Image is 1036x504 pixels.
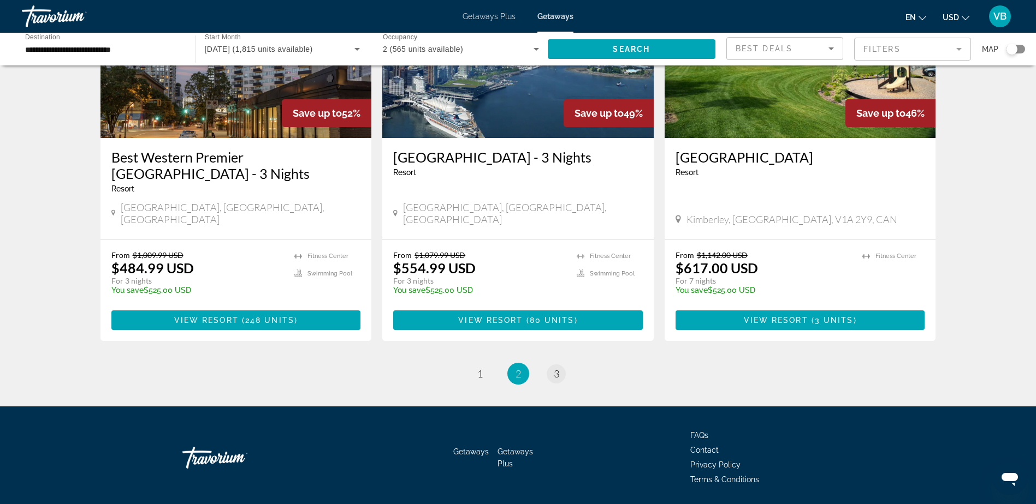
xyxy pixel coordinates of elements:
span: From [111,250,130,260]
button: Search [548,39,716,59]
span: Fitness Center [307,253,348,260]
p: $617.00 USD [676,260,758,276]
button: View Resort(3 units) [676,310,925,330]
span: You save [393,286,425,295]
span: $1,079.99 USD [415,250,465,260]
a: Contact [690,446,719,454]
span: Fitness Center [875,253,916,260]
span: [DATE] (1,815 units available) [205,45,313,53]
span: Occupancy [383,34,417,41]
span: ( ) [523,316,577,325]
span: 1 [477,368,483,380]
span: 3 [554,368,559,380]
span: ( ) [808,316,857,325]
span: 80 units [530,316,575,325]
p: $554.99 USD [393,260,476,276]
span: 248 units [245,316,294,325]
a: Travorium [22,2,131,31]
span: $1,142.00 USD [697,250,748,260]
a: Getaways [537,12,573,21]
span: Save up to [575,107,624,119]
button: View Resort(80 units) [393,310,643,330]
span: You save [676,286,708,295]
a: Best Western Premier [GEOGRAPHIC_DATA] - 3 Nights [111,149,361,182]
span: VB [993,11,1007,22]
span: Save up to [293,107,342,119]
button: Change currency [943,9,969,25]
button: Filter [854,37,971,61]
p: $484.99 USD [111,260,194,276]
div: 52% [282,99,371,127]
p: $525.00 USD [393,286,566,295]
span: Map [982,41,998,57]
span: Resort [111,184,134,193]
a: Getaways [453,447,489,456]
p: $525.00 USD [111,286,284,295]
span: en [905,13,916,22]
span: From [393,250,412,260]
span: 2 (565 units available) [383,45,463,53]
a: Getaways Plus [463,12,516,21]
span: ( ) [239,316,298,325]
a: [GEOGRAPHIC_DATA] [676,149,925,165]
mat-select: Sort by [736,42,834,55]
span: Start Month [205,34,241,41]
span: Fitness Center [590,253,631,260]
button: View Resort(248 units) [111,310,361,330]
div: 49% [564,99,654,127]
span: Kimberley, [GEOGRAPHIC_DATA], V1A 2Y9, CAN [686,213,897,225]
span: [GEOGRAPHIC_DATA], [GEOGRAPHIC_DATA], [GEOGRAPHIC_DATA] [403,201,643,225]
span: Destination [25,33,60,40]
span: From [676,250,694,260]
iframe: Button to launch messaging window [992,460,1027,495]
a: [GEOGRAPHIC_DATA] - 3 Nights [393,149,643,165]
span: Search [613,45,650,53]
span: Resort [393,168,416,177]
nav: Pagination [100,363,936,385]
a: Getaways Plus [498,447,533,468]
span: Resort [676,168,698,177]
a: Privacy Policy [690,460,741,469]
span: Best Deals [736,44,792,53]
p: For 7 nights [676,276,852,286]
p: $525.00 USD [676,286,852,295]
span: 3 units [815,316,854,325]
p: For 3 nights [393,276,566,286]
span: View Resort [174,316,239,325]
span: View Resort [458,316,523,325]
a: Terms & Conditions [690,475,759,484]
span: USD [943,13,959,22]
a: FAQs [690,431,708,440]
div: 46% [845,99,936,127]
span: 2 [516,368,521,380]
p: For 3 nights [111,276,284,286]
span: You save [111,286,144,295]
span: View Resort [744,316,808,325]
span: Swimming Pool [590,270,635,277]
span: Swimming Pool [307,270,352,277]
button: Change language [905,9,926,25]
span: [GEOGRAPHIC_DATA], [GEOGRAPHIC_DATA], [GEOGRAPHIC_DATA] [121,201,360,225]
button: User Menu [986,5,1014,28]
a: Travorium [182,441,292,474]
span: $1,009.99 USD [133,250,183,260]
span: Save up to [856,107,905,119]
